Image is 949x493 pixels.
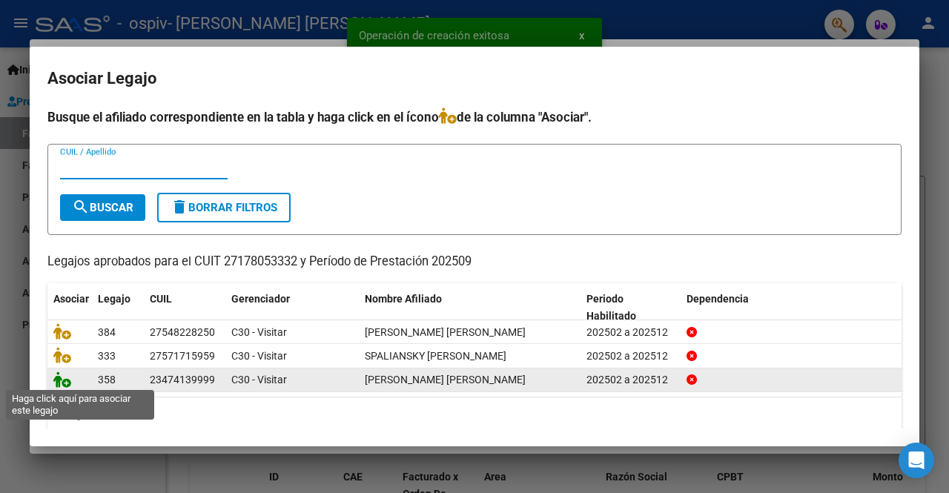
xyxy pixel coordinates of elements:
[586,371,675,388] div: 202502 a 202512
[359,283,581,332] datatable-header-cell: Nombre Afiliado
[365,293,442,305] span: Nombre Afiliado
[899,443,934,478] div: Open Intercom Messenger
[47,107,902,127] h4: Busque el afiliado correspondiente en la tabla y haga click en el ícono de la columna "Asociar".
[98,350,116,362] span: 333
[581,283,681,332] datatable-header-cell: Periodo Habilitado
[144,283,225,332] datatable-header-cell: CUIL
[157,193,291,222] button: Borrar Filtros
[150,293,172,305] span: CUIL
[98,326,116,338] span: 384
[98,374,116,386] span: 358
[150,371,215,388] div: 23474139999
[231,374,287,386] span: C30 - Visitar
[72,201,133,214] span: Buscar
[72,198,90,216] mat-icon: search
[47,64,902,93] h2: Asociar Legajo
[53,293,89,305] span: Asociar
[47,253,902,271] p: Legajos aprobados para el CUIT 27178053332 y Período de Prestación 202509
[681,283,902,332] datatable-header-cell: Dependencia
[365,374,526,386] span: VILLARREAL CARLOS ERNESTO NICOLAS
[365,326,526,338] span: CARBALLO SOFIA ELIZABETH
[150,348,215,365] div: 27571715959
[365,350,506,362] span: SPALIANSKY JUANA JAZMIN
[171,198,188,216] mat-icon: delete
[225,283,359,332] datatable-header-cell: Gerenciador
[47,397,902,434] div: 3 registros
[92,283,144,332] datatable-header-cell: Legajo
[98,293,130,305] span: Legajo
[231,350,287,362] span: C30 - Visitar
[150,324,215,341] div: 27548228250
[687,293,749,305] span: Dependencia
[171,201,277,214] span: Borrar Filtros
[586,293,636,322] span: Periodo Habilitado
[47,283,92,332] datatable-header-cell: Asociar
[586,324,675,341] div: 202502 a 202512
[231,293,290,305] span: Gerenciador
[60,194,145,221] button: Buscar
[231,326,287,338] span: C30 - Visitar
[586,348,675,365] div: 202502 a 202512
